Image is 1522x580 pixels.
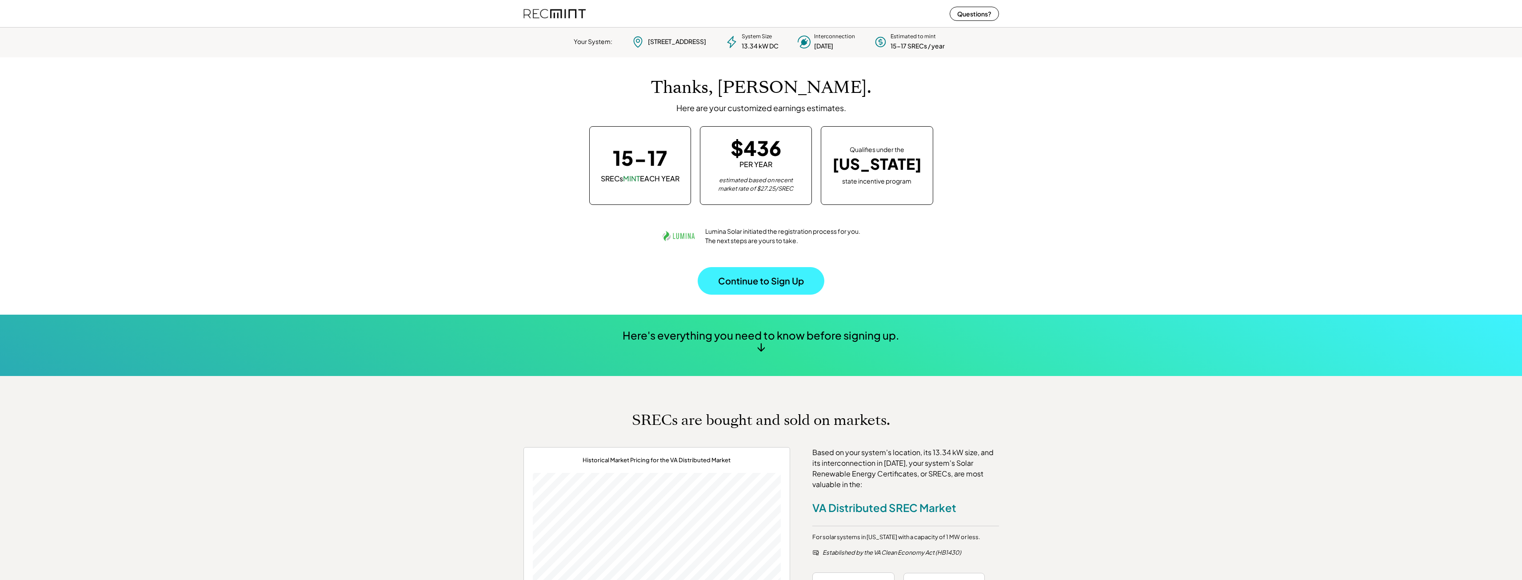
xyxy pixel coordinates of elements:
div: Established by the VA Clean Economy Act (HB1430) [823,548,999,557]
div: Here are your customized earnings estimates. [676,103,846,113]
button: Continue to Sign Up [698,267,824,295]
div: [DATE] [814,42,833,51]
div: Based on your system's location, its 13.34 kW size, and its interconnection in [DATE], your syste... [812,447,999,490]
div: PER YEAR [739,160,772,169]
button: Questions? [950,7,999,21]
h1: SRECs are bought and sold on markets. [632,412,890,429]
div: Historical Market Pricing for the VA Distributed Market [583,456,731,464]
div: estimated based on recent market rate of $27.25/SREC [711,176,800,193]
div: state incentive program [842,176,911,186]
div: Interconnection [814,33,855,40]
div: [US_STATE] [832,155,922,173]
div: 15-17 [613,148,667,168]
img: lumina.png [661,218,696,254]
h1: Thanks, [PERSON_NAME]. [651,77,871,98]
div: 15-17 SRECs / year [891,42,945,51]
div: For solar systems in [US_STATE] with a capacity of 1 MW or less. [812,533,980,542]
div: Estimated to mint [891,33,936,40]
div: ↓ [757,340,765,353]
div: VA Distributed SREC Market [812,501,956,515]
div: SRECs EACH YEAR [601,174,679,184]
img: recmint-logotype%403x%20%281%29.jpeg [523,2,586,25]
div: [STREET_ADDRESS] [648,37,706,46]
div: Lumina Solar initiated the registration process for you. The next steps are yours to take. [705,227,861,245]
div: Qualifies under the [850,145,904,154]
div: $436 [731,138,781,158]
div: Your System: [574,37,612,46]
div: System Size [742,33,772,40]
div: 13.34 kW DC [742,42,779,51]
font: MINT [623,174,640,183]
div: Here's everything you need to know before signing up. [623,328,899,343]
